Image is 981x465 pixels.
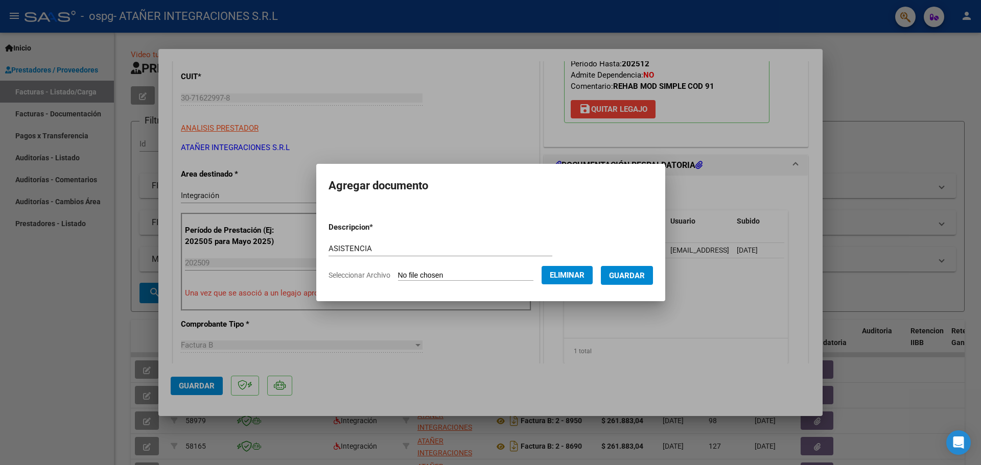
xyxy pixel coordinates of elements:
span: Seleccionar Archivo [329,271,390,279]
button: Eliminar [542,266,593,284]
span: Eliminar [550,271,585,280]
p: Descripcion [329,222,426,233]
span: Guardar [609,271,645,280]
button: Guardar [601,266,653,285]
h2: Agregar documento [329,176,653,195]
div: Open Intercom Messenger [946,430,971,455]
